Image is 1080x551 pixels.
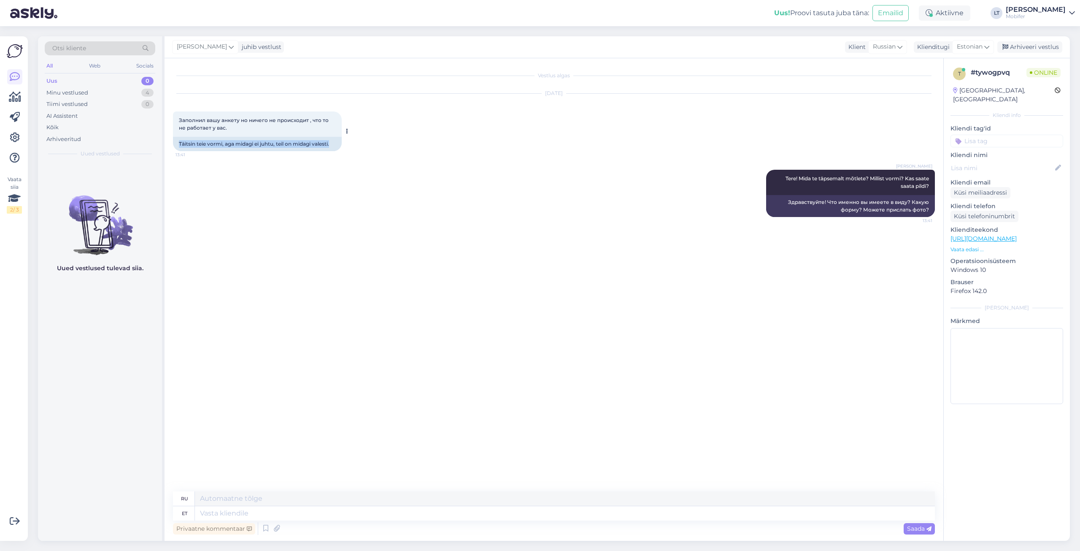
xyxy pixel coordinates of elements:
div: Tiimi vestlused [46,100,88,109]
input: Lisa nimi [951,163,1053,173]
div: Täitsin teie vormi, aga midagi ei juhtu, teil on midagi valesti. [173,137,342,151]
span: Russian [873,42,896,52]
div: Здравствуйте! Что именно вы имеете в виду? Какую форму? Можете прислать фото? [766,195,935,217]
div: # tywogpvq [971,68,1026,78]
div: [GEOGRAPHIC_DATA], [GEOGRAPHIC_DATA] [953,86,1055,104]
div: Kliendi info [950,111,1063,119]
span: t [958,71,961,77]
div: Küsi telefoninumbrit [950,211,1018,222]
p: Klienditeekond [950,225,1063,234]
p: Kliendi email [950,178,1063,187]
p: Windows 10 [950,266,1063,274]
div: [DATE] [173,90,935,97]
div: [PERSON_NAME] [950,304,1063,312]
b: Uus! [774,9,790,17]
div: Web [87,60,102,71]
p: Kliendi nimi [950,151,1063,160]
div: Klienditugi [914,43,950,52]
div: Arhiveeri vestlus [997,41,1062,53]
div: ru [181,491,188,506]
p: Operatsioonisüsteem [950,257,1063,266]
div: Küsi meiliaadressi [950,187,1010,198]
span: Online [1026,68,1061,77]
div: LT [991,7,1002,19]
div: Mobifer [1006,13,1066,20]
span: Заполнил вашу анкету но ничего не происходит , что то не работает у вас. [179,117,330,131]
div: 0 [141,77,154,85]
span: Saada [907,525,931,532]
p: Kliendi telefon [950,202,1063,211]
p: Vaata edasi ... [950,246,1063,253]
span: [PERSON_NAME] [177,42,227,52]
a: [URL][DOMAIN_NAME] [950,235,1017,242]
input: Lisa tag [950,135,1063,147]
div: Arhiveeritud [46,135,81,144]
span: Otsi kliente [52,44,86,53]
div: Aktiivne [919,5,970,21]
div: 4 [141,89,154,97]
div: Minu vestlused [46,89,88,97]
div: juhib vestlust [238,43,281,52]
span: Uued vestlused [81,150,120,157]
img: Askly Logo [7,43,23,59]
p: Märkmed [950,317,1063,326]
p: Uued vestlused tulevad siia. [57,264,143,273]
div: Vestlus algas [173,72,935,79]
p: Brauser [950,278,1063,287]
div: 0 [141,100,154,109]
p: Kliendi tag'id [950,124,1063,133]
span: 13:41 [901,217,932,224]
span: Tere! Mida te täpsemalt mõtlete? Millist vormi? Kas saate saata pildi? [786,175,930,189]
span: [PERSON_NAME] [896,163,932,169]
img: No chats [38,180,162,256]
div: Privaatne kommentaar [173,523,255,535]
div: et [182,506,187,521]
div: Kõik [46,123,59,132]
div: All [45,60,54,71]
p: Firefox 142.0 [950,287,1063,296]
div: Proovi tasuta juba täna: [774,8,869,18]
a: [PERSON_NAME]Mobifer [1006,6,1075,20]
span: 13:41 [175,152,207,158]
span: Estonian [957,42,983,52]
div: Socials [135,60,155,71]
div: Klient [845,43,866,52]
div: Uus [46,77,57,85]
div: [PERSON_NAME] [1006,6,1066,13]
button: Emailid [872,5,909,21]
div: 2 / 3 [7,206,22,214]
div: AI Assistent [46,112,78,120]
div: Vaata siia [7,176,22,214]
